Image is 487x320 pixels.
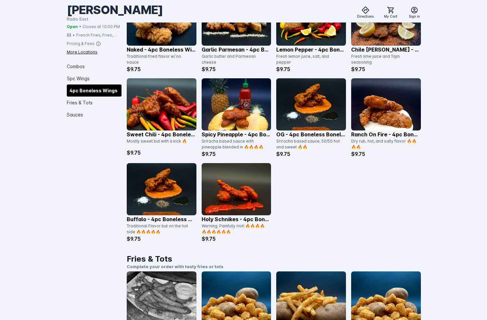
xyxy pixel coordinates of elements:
[127,223,193,235] div: Traditional Flavor but on the hot side 🔥🔥🔥🔥🔥
[67,108,122,120] div: Sauces
[202,150,271,158] p: $9.75
[357,14,374,19] span: Directions
[76,32,122,38] div: French Fries, Fries, Fried Chicken, Tots, Buffalo Wings, Chicken, Wings, Fried Pickles
[202,46,271,53] p: Garlic Parmesan - 4pc Boneless Wings
[67,72,122,84] div: 5pc Wings
[127,130,196,138] p: Sweet Chili - 4pc Boneless Wings
[67,84,122,96] div: 4pc Boneless Wings
[276,78,346,130] img: catalog item
[127,149,196,157] p: $9.75
[202,223,267,235] div: Warning: Painfully Hot! 🔥🔥🔥🔥🔥🔥🔥🔥🔥🔥
[276,65,346,73] p: $9.75
[276,46,346,53] p: Lemon Pepper - 4pc Boneless Wings
[127,138,193,149] div: Mostly sweet but with a kick 🔥
[202,78,271,130] img: catalog item
[67,40,94,46] div: Pricing & Fees
[67,16,163,23] div: Radio East
[351,46,421,53] p: Chile [PERSON_NAME] - 4pc Boneless Wings
[202,215,271,223] p: Holy Schnikes - 4pc Boneless Wings
[67,32,71,38] div: $$
[276,150,346,158] p: $9.75
[127,264,421,270] p: Complete your order with tasty fries or tots
[127,253,421,265] h1: Fries & Tots
[67,96,122,108] div: Fries & Tots
[67,23,78,29] span: Open
[67,49,97,55] div: More Locations
[202,163,271,215] img: catalog item
[202,138,267,150] div: Sriracha based sauce with pineapple blended in 🔥🔥🔥🔥
[127,78,196,130] img: catalog item
[351,150,421,158] p: $9.75
[276,138,342,150] div: Sriracha based sauce. 50/50 hot and sweet 🔥🔥
[351,65,421,73] p: $9.75
[79,23,120,29] span: • Closes at 10:00 PM
[127,46,196,53] p: Naked - 4pc Boneless Wings
[351,138,417,150] div: Dry rub, hot, and salty flavor 🔥🔥🔥🔥
[351,130,421,138] p: Ranch On Fire - 4pc Boneless Wings
[202,53,267,65] div: Garlic butter and Parmesan cheese
[351,78,421,130] img: catalog item
[127,163,196,215] img: catalog item
[127,53,193,65] div: Traditional fried flavor w/ no sauce
[127,65,196,73] p: $9.75
[351,53,417,65] div: Fresh lime juice and Tajin seasoning
[202,65,271,73] p: $9.75
[73,32,75,38] div: •
[276,130,346,138] p: OG - 4pc Boneless Boneless Wings
[67,3,163,17] div: [PERSON_NAME]
[202,235,271,243] p: $9.75
[202,130,271,138] p: Spicy Pineapple - 4pc Boneless Wings
[276,53,342,65] div: Fresh lemon juice, salt, and pepper
[127,235,196,243] p: $9.75
[67,60,122,72] div: Combos
[127,215,196,223] p: Buffalo - 4pc Boneless Wings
